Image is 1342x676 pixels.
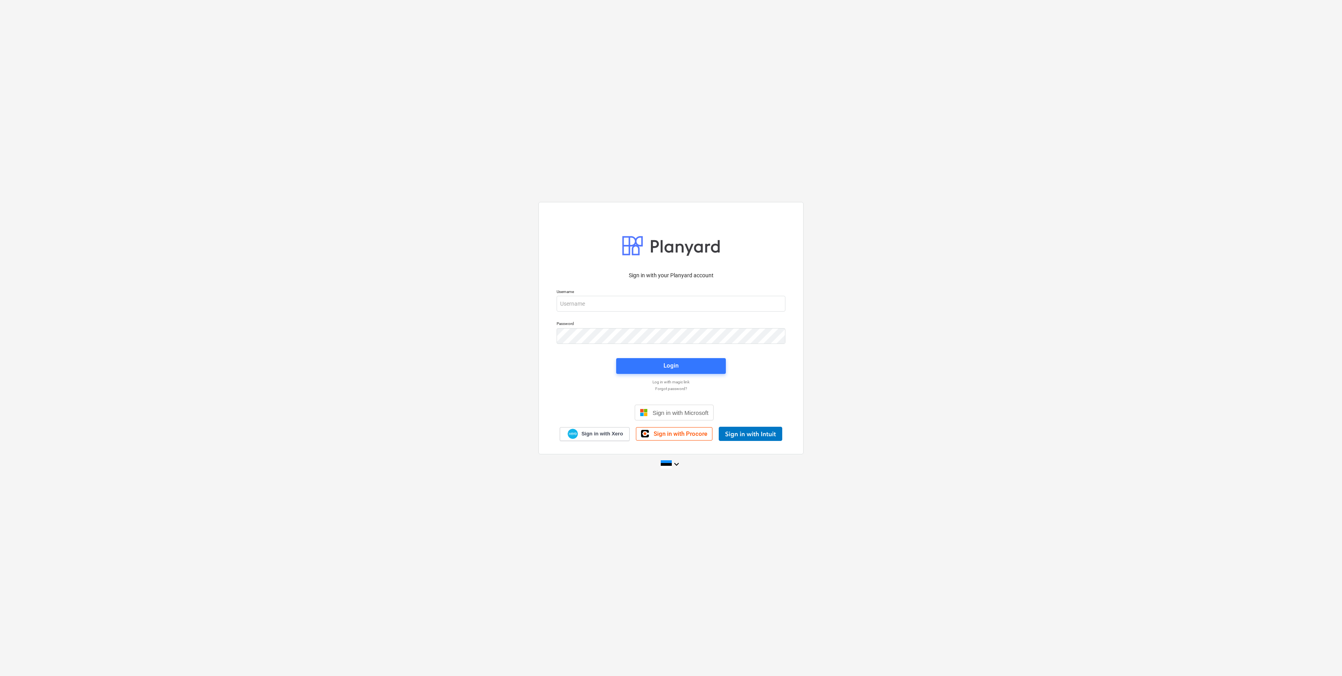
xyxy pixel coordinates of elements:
[553,379,789,385] a: Log in with magic link
[557,289,785,296] p: Username
[672,459,681,469] i: keyboard_arrow_down
[553,386,789,391] a: Forgot password?
[664,360,678,371] div: Login
[636,427,712,441] a: Sign in with Procore
[640,409,648,416] img: Microsoft logo
[616,358,726,374] button: Login
[652,409,708,416] span: Sign in with Microsoft
[557,271,785,280] p: Sign in with your Planyard account
[557,321,785,328] p: Password
[560,427,630,441] a: Sign in with Xero
[654,430,707,437] span: Sign in with Procore
[581,430,623,437] span: Sign in with Xero
[568,429,578,439] img: Xero logo
[557,296,785,312] input: Username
